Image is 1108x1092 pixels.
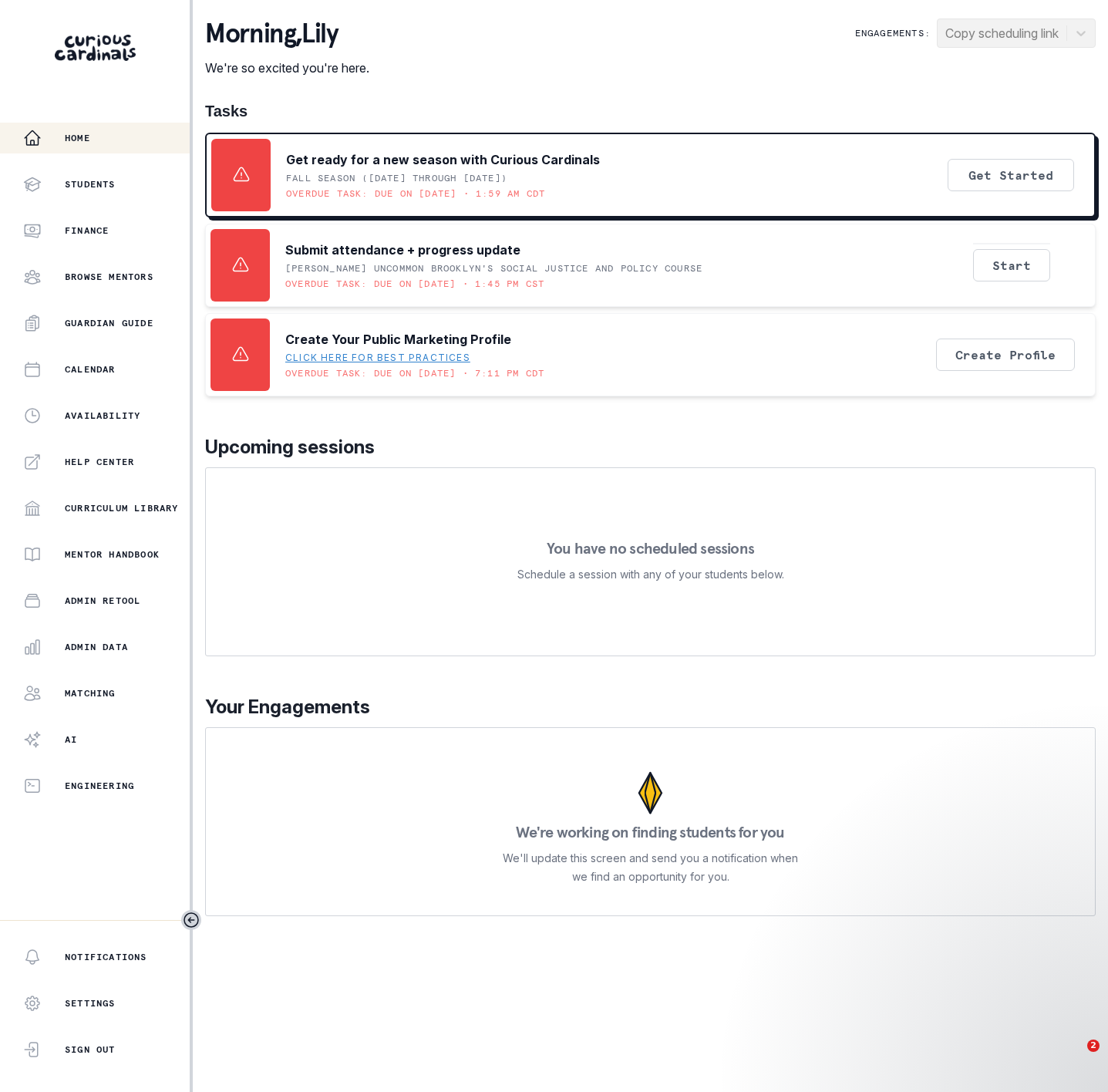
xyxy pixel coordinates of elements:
p: Engagements: [855,27,931,39]
p: You have no scheduled sessions [547,541,754,556]
p: morning , Lily [205,19,369,49]
p: We're so excited you're here. [205,59,369,77]
p: Guardian Guide [65,317,153,329]
p: Admin Data [65,641,128,653]
p: AI [65,733,77,746]
p: Help Center [65,456,134,468]
span: 2 [1087,1040,1100,1052]
p: Upcoming sessions [205,433,1096,461]
p: Engineering [65,780,134,792]
p: Browse Mentors [65,271,153,283]
p: Submit attendance + progress update [285,241,520,259]
p: Settings [65,997,116,1009]
p: Home [65,132,90,144]
button: Get Started [948,159,1074,191]
img: Curious Cardinals Logo [55,35,136,61]
p: Calendar [65,363,116,376]
button: Toggle sidebar [181,910,201,930]
p: Curriculum Library [65,502,179,514]
p: Matching [65,687,116,699]
p: We're working on finding students for you [516,824,784,840]
p: Your Engagements [205,693,1096,721]
button: Create Profile [936,339,1075,371]
p: Schedule a session with any of your students below. [517,565,784,584]
p: Overdue task: Due on [DATE] • 7:11 PM CDT [285,367,544,379]
p: We'll update this screen and send you a notification when we find an opportunity for you. [503,849,799,886]
p: Availability [65,410,140,422]
p: Students [65,178,116,190]
p: Sign Out [65,1043,116,1056]
h1: Tasks [205,102,1096,120]
p: Fall Season ([DATE] through [DATE]) [286,172,507,184]
a: Click here for best practices [285,352,470,364]
p: Overdue task: Due on [DATE] • 1:59 AM CDT [286,187,545,200]
p: Get ready for a new season with Curious Cardinals [286,150,600,169]
p: Mentor Handbook [65,548,160,561]
p: [PERSON_NAME] UNCOMMON Brooklyn's Social Justice and Policy Course [285,262,702,275]
p: Admin Retool [65,595,140,607]
iframe: Intercom live chat [1056,1040,1093,1077]
p: Create Your Public Marketing Profile [285,330,511,349]
p: Overdue task: Due on [DATE] • 1:45 PM CST [285,278,544,290]
p: Finance [65,224,109,237]
button: Start [973,249,1050,281]
p: Notifications [65,951,147,963]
